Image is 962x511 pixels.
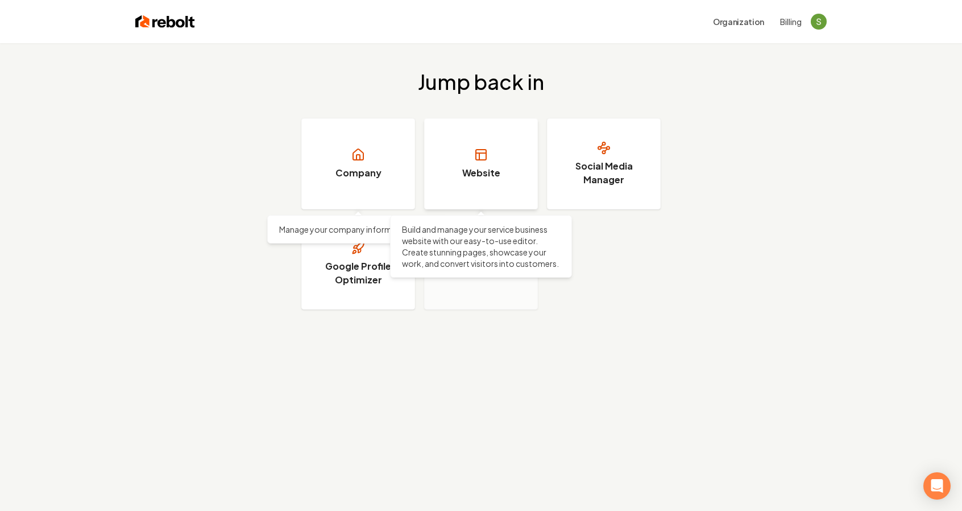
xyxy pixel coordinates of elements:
[811,14,827,30] img: Sales Champion
[923,472,951,500] div: Open Intercom Messenger
[402,224,560,269] p: Build and manage your service business website with our easy-to-use editor. Create stunning pages...
[335,166,382,180] h3: Company
[780,16,802,27] button: Billing
[135,14,195,30] img: Rebolt Logo
[462,166,500,180] h3: Website
[706,11,771,32] button: Organization
[301,219,415,310] a: Google Profile Optimizer
[316,259,401,287] h3: Google Profile Optimizer
[279,224,437,235] p: Manage your company information.
[811,14,827,30] button: Open user button
[561,159,646,187] h3: Social Media Manager
[547,118,661,209] a: Social Media Manager
[424,118,538,209] a: Website
[301,118,415,209] a: Company
[418,71,544,93] h2: Jump back in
